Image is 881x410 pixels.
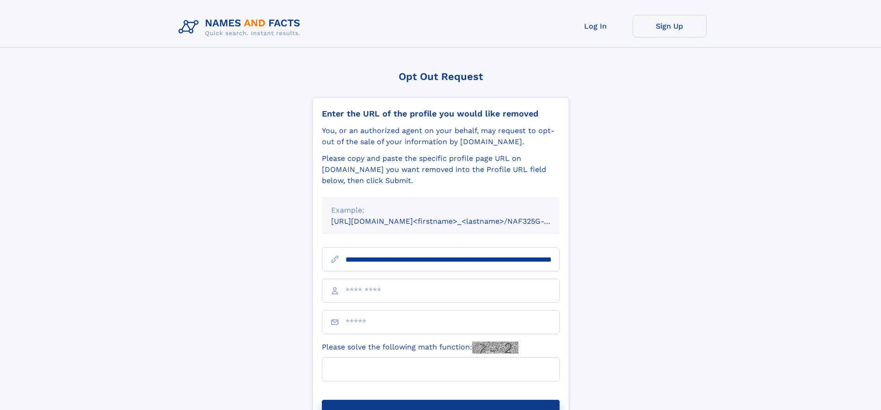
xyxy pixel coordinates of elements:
[331,217,577,226] small: [URL][DOMAIN_NAME]<firstname>_<lastname>/NAF325G-xxxxxxxx
[322,153,560,186] div: Please copy and paste the specific profile page URL on [DOMAIN_NAME] you want removed into the Pr...
[331,205,550,216] div: Example:
[322,342,518,354] label: Please solve the following math function:
[559,15,633,37] a: Log In
[312,71,569,82] div: Opt Out Request
[322,125,560,147] div: You, or an authorized agent on your behalf, may request to opt-out of the sale of your informatio...
[633,15,707,37] a: Sign Up
[175,15,308,40] img: Logo Names and Facts
[322,109,560,119] div: Enter the URL of the profile you would like removed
